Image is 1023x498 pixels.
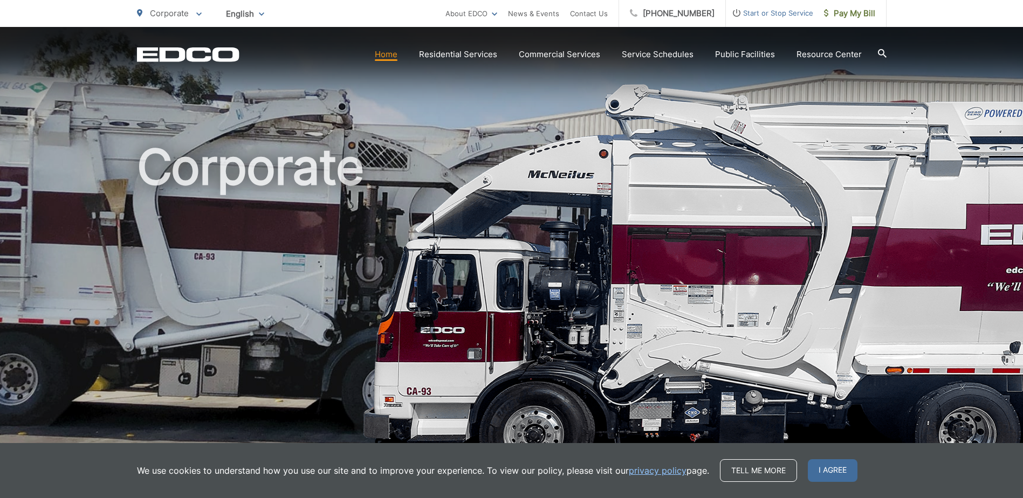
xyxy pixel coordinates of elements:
span: I agree [808,459,857,482]
a: Resource Center [797,48,862,61]
a: Contact Us [570,7,608,20]
a: News & Events [508,7,559,20]
a: Public Facilities [715,48,775,61]
span: Pay My Bill [824,7,875,20]
a: Home [375,48,397,61]
a: Commercial Services [519,48,600,61]
a: Residential Services [419,48,497,61]
span: Corporate [150,8,189,18]
span: English [218,4,272,23]
h1: Corporate [137,140,887,481]
a: EDCD logo. Return to the homepage. [137,47,239,62]
a: privacy policy [629,464,686,477]
a: Tell me more [720,459,797,482]
a: Service Schedules [622,48,694,61]
p: We use cookies to understand how you use our site and to improve your experience. To view our pol... [137,464,709,477]
a: About EDCO [445,7,497,20]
